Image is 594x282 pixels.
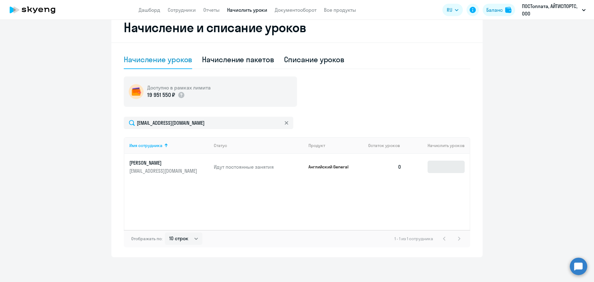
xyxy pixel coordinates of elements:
p: ПОСТоплата, АЙТИСПОРТС, ООО [522,2,579,17]
div: Начисление пакетов [202,54,274,64]
button: Балансbalance [483,4,515,16]
div: Статус [214,143,227,148]
a: Начислить уроки [227,7,267,13]
input: Поиск по имени, email, продукту или статусу [124,117,293,129]
div: Продукт [308,143,364,148]
a: Документооборот [275,7,316,13]
button: RU [442,4,463,16]
div: Статус [214,143,303,148]
span: Отображать по: [131,236,162,241]
h5: Доступно в рамках лимита [147,84,211,91]
a: Дашборд [139,7,160,13]
th: Начислить уроков [407,137,470,154]
img: balance [505,7,511,13]
div: Продукт [308,143,325,148]
p: [EMAIL_ADDRESS][DOMAIN_NAME] [129,167,199,174]
div: Имя сотрудника [129,143,162,148]
a: Все продукты [324,7,356,13]
img: wallet-circle.png [129,84,144,99]
h2: Начисление и списание уроков [124,20,470,35]
a: Отчеты [203,7,220,13]
td: 0 [363,154,407,180]
div: Имя сотрудника [129,143,209,148]
a: Сотрудники [168,7,196,13]
a: [PERSON_NAME][EMAIL_ADDRESS][DOMAIN_NAME] [129,159,209,174]
span: Остаток уроков [368,143,400,148]
div: Остаток уроков [368,143,407,148]
div: Списание уроков [284,54,345,64]
p: Английский General [308,164,355,170]
span: RU [447,6,452,14]
div: Баланс [486,6,503,14]
p: [PERSON_NAME] [129,159,199,166]
button: ПОСТоплата, АЙТИСПОРТС, ООО [519,2,589,17]
p: 19 951 550 ₽ [147,91,175,99]
div: Начисление уроков [124,54,192,64]
p: Идут постоянные занятия [214,163,303,170]
span: 1 - 1 из 1 сотрудника [394,236,433,241]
